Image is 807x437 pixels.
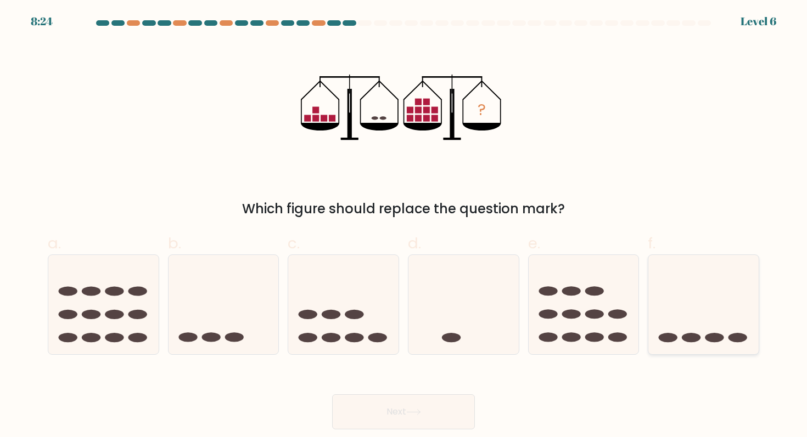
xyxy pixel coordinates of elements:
span: e. [528,232,540,254]
div: 8:24 [31,13,53,30]
div: Which figure should replace the question mark? [54,199,753,219]
tspan: ? [478,99,486,121]
span: d. [408,232,421,254]
span: a. [48,232,61,254]
button: Next [332,394,475,429]
span: f. [648,232,655,254]
div: Level 6 [741,13,776,30]
span: c. [288,232,300,254]
span: b. [168,232,181,254]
